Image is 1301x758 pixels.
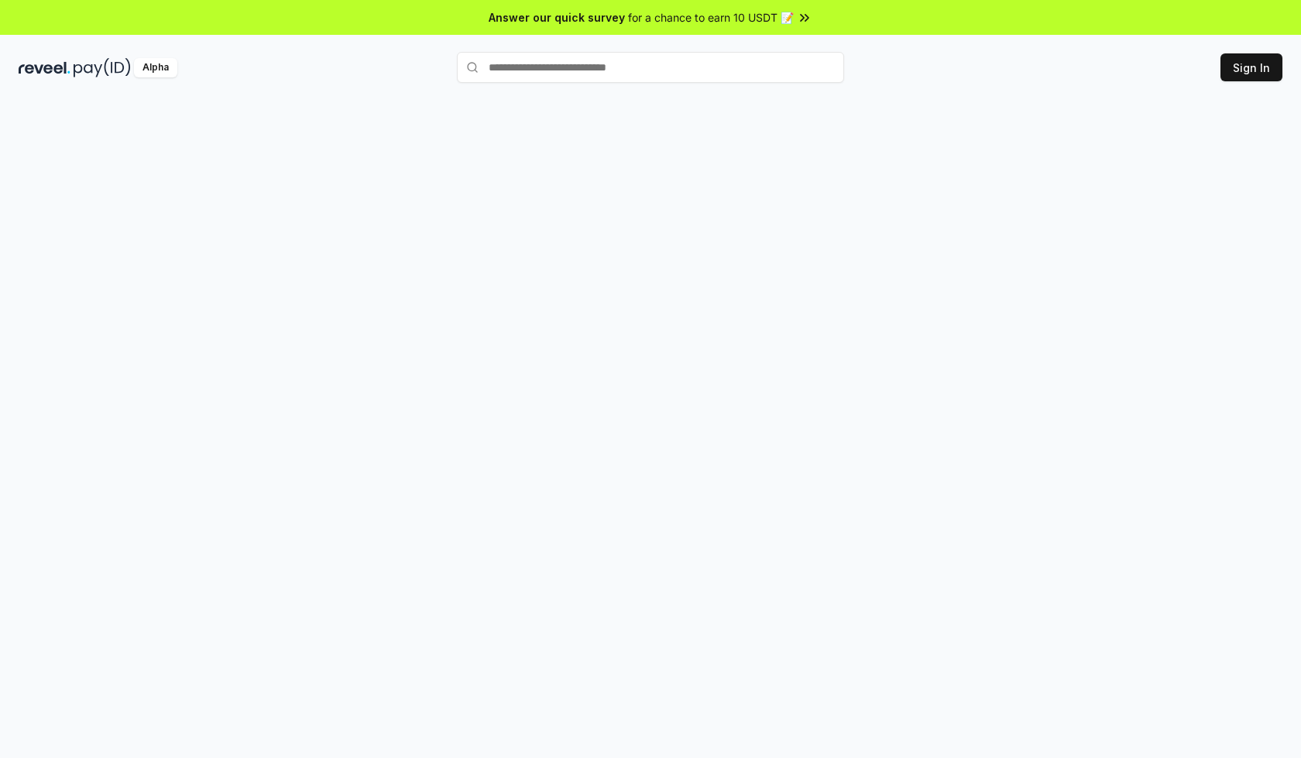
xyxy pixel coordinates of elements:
[489,9,625,26] span: Answer our quick survey
[1220,53,1282,81] button: Sign In
[134,58,177,77] div: Alpha
[628,9,794,26] span: for a chance to earn 10 USDT 📝
[19,58,70,77] img: reveel_dark
[74,58,131,77] img: pay_id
